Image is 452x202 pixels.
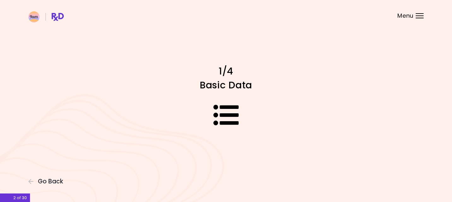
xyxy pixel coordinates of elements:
[116,65,336,77] h1: 1/4
[38,178,63,185] span: Go Back
[397,13,413,19] span: Menu
[28,178,66,185] button: Go Back
[28,11,64,22] img: RxDiet
[116,79,336,91] h1: Basic Data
